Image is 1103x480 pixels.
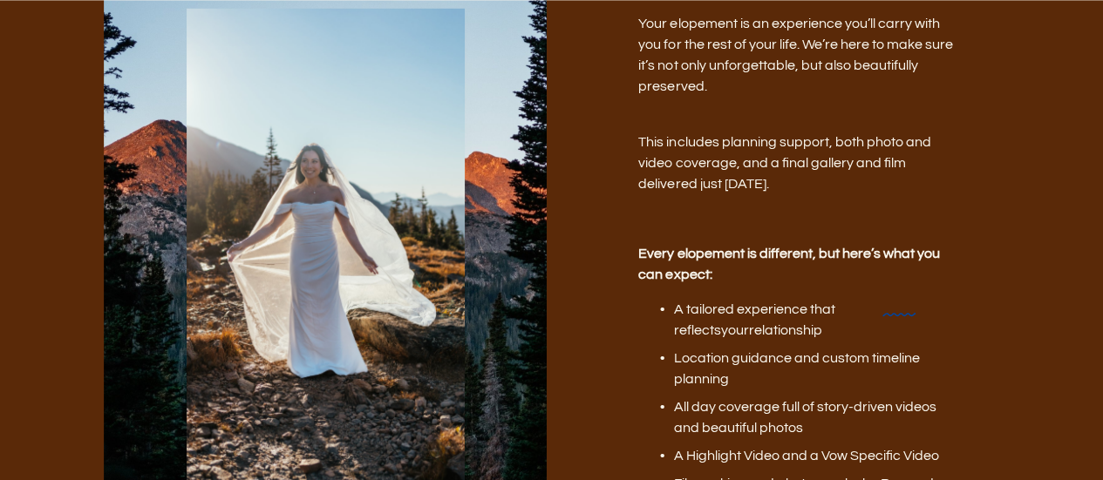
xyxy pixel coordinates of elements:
span: your [720,323,748,337]
p: Location guidance and custom timeline planning [673,348,957,389]
p: All day coverage full of story-driven videos and beautiful photos [673,396,957,438]
p: A tailored experience that reflects relationship [673,299,957,341]
p: A Highlight Video and a Vow Specific Video [673,445,957,466]
p: Your elopement is an experience you’ll carry with you for the rest of your life. We’re here to ma... [638,13,957,97]
p: This includes planning support, both photo and video coverage, and a final gallery and film deliv... [638,111,957,194]
strong: Every elopement is different, but here’s what you can expect: [638,247,942,281]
